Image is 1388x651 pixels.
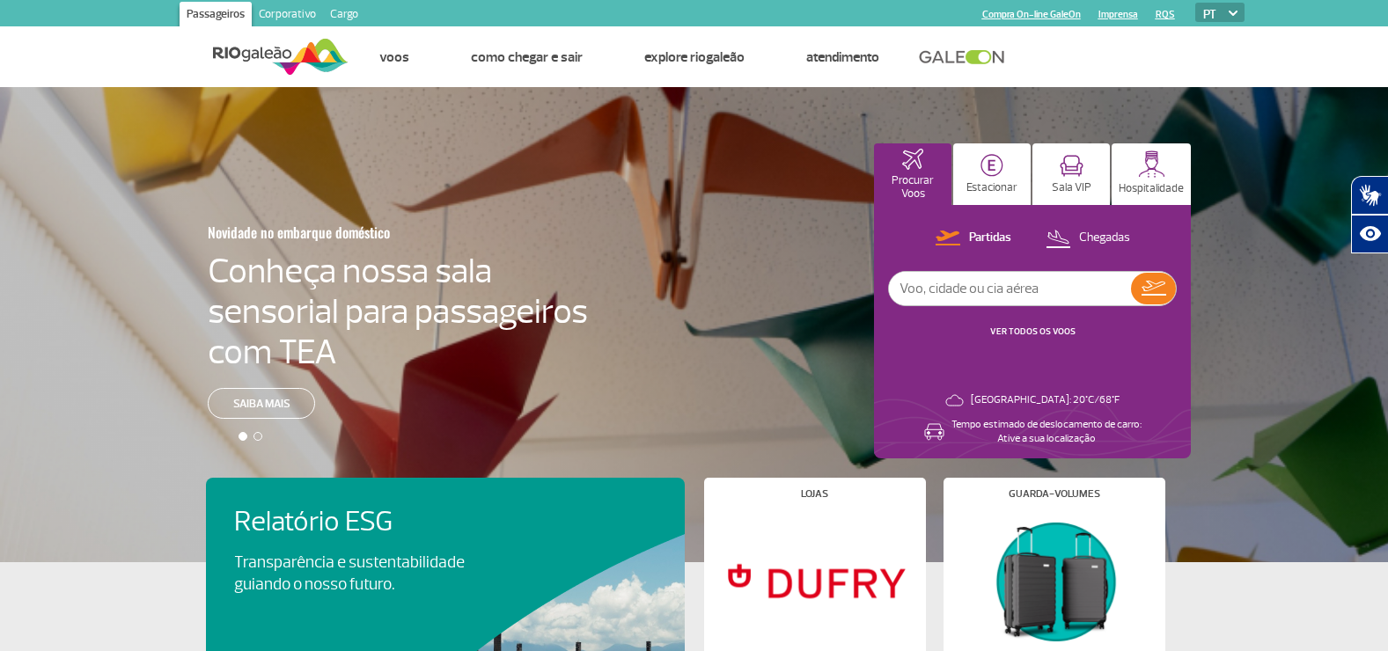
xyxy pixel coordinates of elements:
[1079,230,1130,246] p: Chegadas
[969,230,1011,246] p: Partidas
[718,513,910,648] img: Lojas
[1112,143,1191,205] button: Hospitalidade
[930,227,1017,250] button: Partidas
[990,325,1076,337] a: VER TODOS OS VOOS
[953,143,1031,205] button: Estacionar
[982,9,1081,20] a: Compra On-line GaleOn
[874,143,951,205] button: Procurar Voos
[889,272,1131,305] input: Voo, cidade ou cia aérea
[883,174,943,201] p: Procurar Voos
[234,552,484,596] p: Transparência e sustentabilidade guiando o nosso futuro.
[971,393,1120,407] p: [GEOGRAPHIC_DATA]: 20°C/68°F
[1351,215,1388,253] button: Abrir recursos assistivos.
[966,181,1017,194] p: Estacionar
[379,48,409,66] a: Voos
[644,48,745,66] a: Explore RIOgaleão
[801,489,828,499] h4: Lojas
[1138,150,1165,178] img: hospitality.svg
[985,325,1081,339] button: VER TODOS OS VOOS
[208,251,588,372] h4: Conheça nossa sala sensorial para passageiros com TEA
[208,388,315,419] a: Saiba mais
[1032,143,1110,205] button: Sala VIP
[1060,155,1083,177] img: vipRoom.svg
[1040,227,1135,250] button: Chegadas
[180,2,252,30] a: Passageiros
[234,506,514,538] h4: Relatório ESG
[951,418,1142,446] p: Tempo estimado de deslocamento de carro: Ative a sua localização
[234,506,657,596] a: Relatório ESGTransparência e sustentabilidade guiando o nosso futuro.
[980,154,1003,177] img: carParkingHome.svg
[1119,182,1184,195] p: Hospitalidade
[1351,176,1388,215] button: Abrir tradutor de língua de sinais.
[1156,9,1175,20] a: RQS
[1052,181,1091,194] p: Sala VIP
[806,48,879,66] a: Atendimento
[323,2,365,30] a: Cargo
[958,513,1149,648] img: Guarda-volumes
[1098,9,1138,20] a: Imprensa
[1009,489,1100,499] h4: Guarda-volumes
[252,2,323,30] a: Corporativo
[1351,176,1388,253] div: Plugin de acessibilidade da Hand Talk.
[471,48,583,66] a: Como chegar e sair
[208,214,502,251] h3: Novidade no embarque doméstico
[902,149,923,170] img: airplaneHomeActive.svg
